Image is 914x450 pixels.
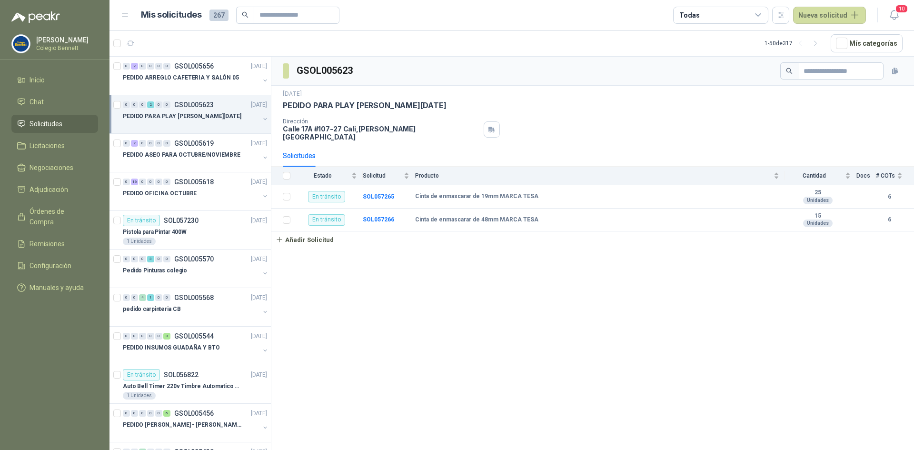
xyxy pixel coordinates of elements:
[283,90,302,99] p: [DATE]
[174,294,214,301] p: GSOL005568
[30,282,84,293] span: Manuales y ayuda
[147,333,154,340] div: 0
[147,179,154,185] div: 0
[131,410,138,417] div: 0
[271,231,914,248] a: Añadir Solicitud
[251,100,267,110] p: [DATE]
[296,172,349,179] span: Estado
[11,257,98,275] a: Configuración
[155,410,162,417] div: 0
[123,294,130,301] div: 0
[174,179,214,185] p: GSOL005618
[803,220,833,227] div: Unidades
[251,216,267,225] p: [DATE]
[155,256,162,262] div: 0
[109,211,271,250] a: En tránsitoSOL057230[DATE] Pistola para Pintar 400W1 Unidades
[123,369,160,380] div: En tránsito
[785,189,851,197] b: 25
[30,97,44,107] span: Chat
[11,115,98,133] a: Solicitudes
[271,231,338,248] button: Añadir Solicitud
[123,189,197,198] p: PEDIDO OFICINA OCTUBRE
[36,37,96,43] p: [PERSON_NAME]
[296,167,363,185] th: Estado
[123,238,156,245] div: 1 Unidades
[11,71,98,89] a: Inicio
[141,8,202,22] h1: Mis solicitudes
[308,191,345,202] div: En tránsito
[147,294,154,301] div: 1
[163,140,170,147] div: 0
[164,217,199,224] p: SOL057230
[831,34,903,52] button: Mís categorías
[147,410,154,417] div: 0
[123,256,130,262] div: 0
[251,293,267,302] p: [DATE]
[11,202,98,231] a: Órdenes de Compra
[11,159,98,177] a: Negociaciones
[163,101,170,108] div: 0
[251,332,267,341] p: [DATE]
[123,99,269,130] a: 0 0 0 2 0 0 GSOL005623[DATE] PEDIDO PARA PLAY [PERSON_NAME][DATE]
[174,256,214,262] p: GSOL005570
[164,371,199,378] p: SOL056822
[876,215,903,224] b: 6
[147,101,154,108] div: 2
[297,63,354,78] h3: GSOL005623
[174,101,214,108] p: GSOL005623
[30,184,68,195] span: Adjudicación
[11,235,98,253] a: Remisiones
[793,7,866,24] button: Nueva solicitud
[30,206,89,227] span: Órdenes de Compra
[139,63,146,70] div: 0
[123,150,240,160] p: PEDIDO ASEO PARA OCTUBRE/NOVIEMBRE
[139,333,146,340] div: 0
[123,292,269,322] a: 0 0 4 1 0 0 GSOL005568[DATE] pedido carpinteria CB
[131,333,138,340] div: 0
[786,68,793,74] span: search
[139,179,146,185] div: 0
[123,410,130,417] div: 0
[139,101,146,108] div: 0
[123,63,130,70] div: 0
[895,4,908,13] span: 10
[679,10,699,20] div: Todas
[876,172,895,179] span: # COTs
[283,118,480,125] p: Dirección
[131,294,138,301] div: 0
[139,410,146,417] div: 0
[283,150,316,161] div: Solicitudes
[123,343,220,352] p: PEDIDO INSUMOS GUADAÑA Y BTO
[155,179,162,185] div: 0
[283,125,480,141] p: Calle 17A #107-27 Cali , [PERSON_NAME][GEOGRAPHIC_DATA]
[163,333,170,340] div: 3
[242,11,248,18] span: search
[30,140,65,151] span: Licitaciones
[363,216,394,223] b: SOL057266
[765,36,823,51] div: 1 - 50 de 317
[415,193,538,200] b: Cinta de enmascarar de 19mm MARCA TESA
[155,101,162,108] div: 0
[147,63,154,70] div: 0
[251,370,267,380] p: [DATE]
[163,410,170,417] div: 6
[363,167,415,185] th: Solicitud
[11,279,98,297] a: Manuales y ayuda
[308,214,345,226] div: En tránsito
[174,410,214,417] p: GSOL005456
[363,172,402,179] span: Solicitud
[12,35,30,53] img: Company Logo
[785,172,843,179] span: Cantidad
[155,294,162,301] div: 0
[123,101,130,108] div: 0
[123,330,269,361] a: 0 0 0 0 0 3 GSOL005544[DATE] PEDIDO INSUMOS GUADAÑA Y BTO
[155,63,162,70] div: 0
[363,193,394,200] a: SOL057265
[123,176,269,207] a: 0 16 0 0 0 0 GSOL005618[DATE] PEDIDO OFICINA OCTUBRE
[174,140,214,147] p: GSOL005619
[123,305,180,314] p: pedido carpinteria CB
[785,212,851,220] b: 15
[123,215,160,226] div: En tránsito
[283,100,447,110] p: PEDIDO PARA PLAY [PERSON_NAME][DATE]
